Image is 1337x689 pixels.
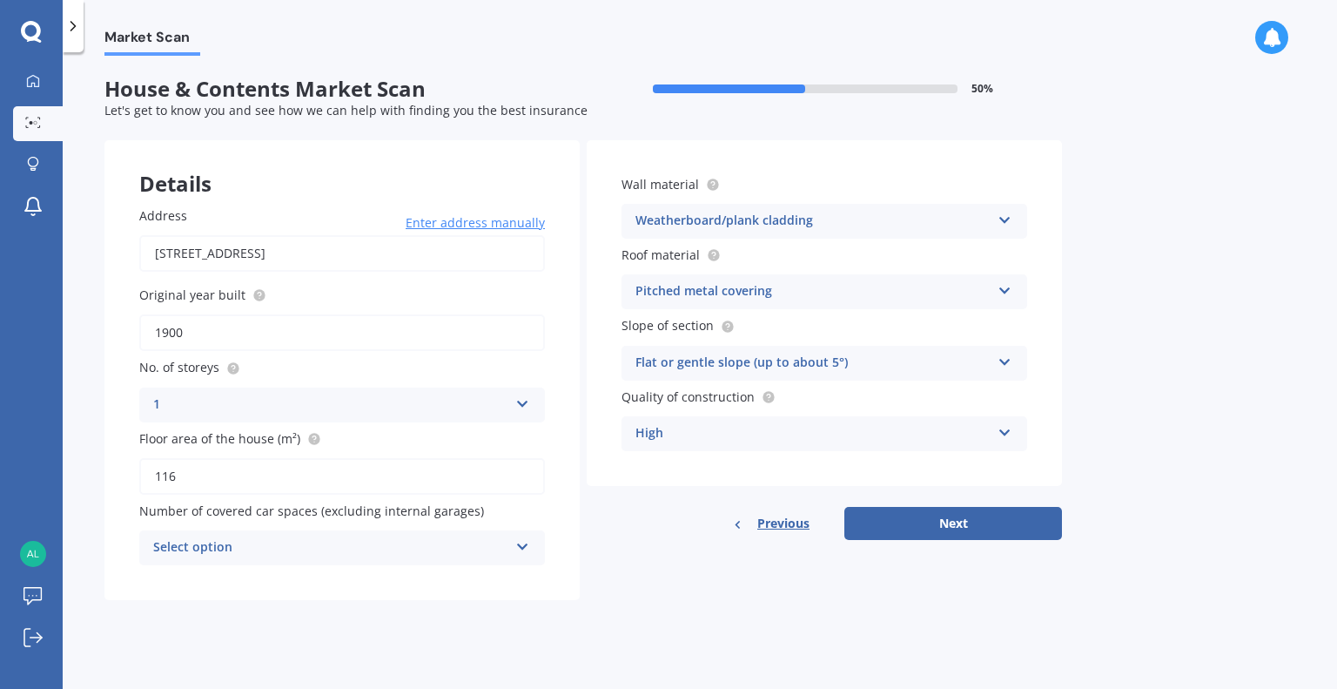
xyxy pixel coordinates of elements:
[621,388,755,405] span: Quality of construction
[621,318,714,334] span: Slope of section
[621,247,700,263] span: Roof material
[971,83,993,95] span: 50 %
[635,281,991,302] div: Pitched metal covering
[104,29,200,52] span: Market Scan
[139,287,245,303] span: Original year built
[621,176,699,193] span: Wall material
[635,423,991,444] div: High
[635,211,991,232] div: Weatherboard/plank cladding
[406,214,545,232] span: Enter address manually
[139,430,300,447] span: Floor area of the house (m²)
[844,507,1062,540] button: Next
[139,503,484,519] span: Number of covered car spaces (excluding internal garages)
[139,360,219,376] span: No. of storeys
[635,353,991,374] div: Flat or gentle slope (up to about 5°)
[139,458,545,495] input: Enter floor area
[139,207,187,224] span: Address
[20,541,46,567] img: 01a2a90a9c0fd74fd65743d19fcfea06
[153,395,508,415] div: 1
[757,510,810,537] span: Previous
[104,140,580,193] div: Details
[104,77,583,102] span: House & Contents Market Scan
[153,537,508,558] div: Select option
[139,314,545,351] input: Enter year
[104,102,588,118] span: Let's get to know you and see how we can help with finding you the best insurance
[139,235,545,272] input: Enter address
